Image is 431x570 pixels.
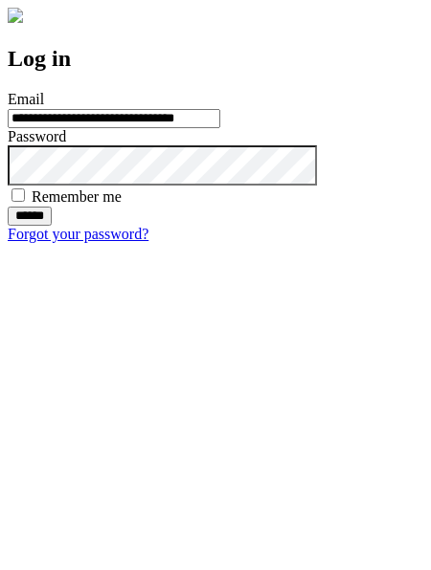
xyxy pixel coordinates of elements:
[8,128,66,144] label: Password
[8,91,44,107] label: Email
[8,46,423,72] h2: Log in
[32,188,122,205] label: Remember me
[8,8,23,23] img: logo-4e3dc11c47720685a147b03b5a06dd966a58ff35d612b21f08c02c0306f2b779.png
[8,226,148,242] a: Forgot your password?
